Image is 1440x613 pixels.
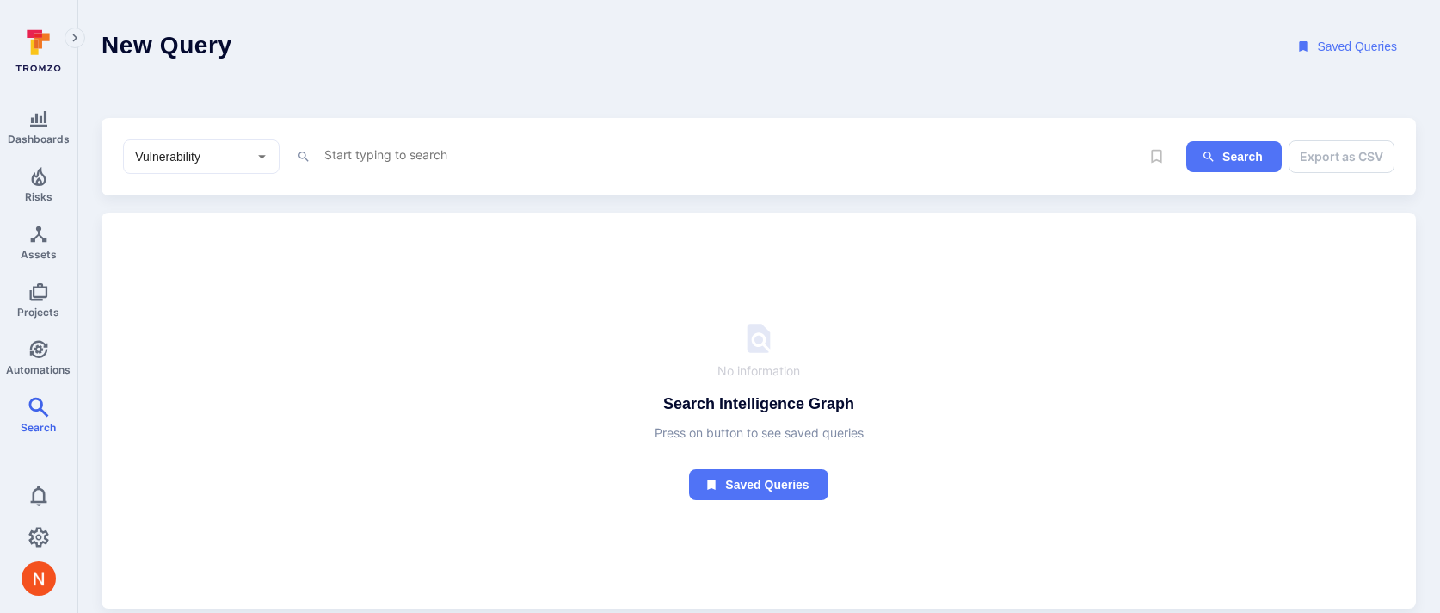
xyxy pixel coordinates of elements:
[102,31,232,63] h1: New Query
[17,306,59,319] span: Projects
[132,148,245,165] input: Select basic entity
[1289,140,1394,173] button: Export as CSV
[65,28,85,48] button: Expand navigation menu
[25,190,52,203] span: Risks
[69,31,81,46] i: Expand navigation menu
[21,421,56,434] span: Search
[6,363,71,376] span: Automations
[8,133,70,146] span: Dashboards
[22,561,56,596] img: ACg8ocIprwjrgDQnDsNSk9Ghn5p5-B8DpAKWoJ5Gi9syOE4K59tr4Q=s96-c
[717,362,800,380] span: No information
[689,469,828,501] button: Saved queries
[663,393,854,414] h4: Search Intelligence Graph
[22,561,56,596] div: Neeren Patki
[689,442,828,501] a: Saved queries
[1281,31,1416,63] button: Saved Queries
[655,424,864,442] span: Press on button to see saved queries
[1186,141,1282,173] button: ig-search
[1141,140,1172,172] span: Save query
[251,146,273,167] button: Open
[323,144,1140,165] textarea: Intelligence Graph search area
[21,248,57,261] span: Assets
